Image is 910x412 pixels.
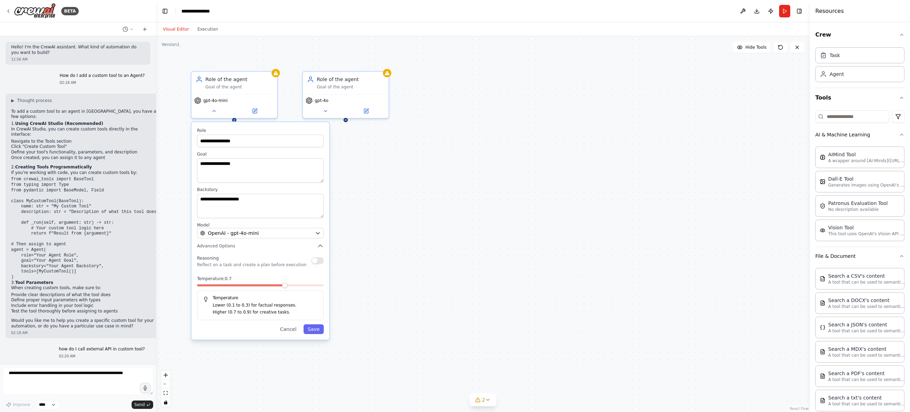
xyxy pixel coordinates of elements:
label: Backstory [197,187,324,192]
div: Dall-E Tool [828,175,905,182]
li: Define your tool's functionality, parameters, and description [11,150,159,155]
p: A tool that can be used to semantic search a query from a JSON's content. [828,328,905,334]
img: PatronusEvalTool [820,203,825,209]
p: In CrewAI Studio, you can create custom tools directly in the interface: [11,127,159,137]
button: OpenAI - gpt-4o-mini [197,228,324,238]
button: fit view [161,389,170,398]
img: PDFSearchTool [820,373,825,379]
div: Search a PDF's content [828,370,905,377]
button: 2 [470,394,496,406]
button: Hide left sidebar [160,6,170,16]
span: Send [134,402,145,407]
button: Start a new chat [139,25,150,33]
img: MDXSearchTool [820,349,825,355]
span: Advanced Options [197,243,235,249]
li: Define proper input parameters with types [11,298,159,303]
button: ▶Thought process [11,98,52,103]
p: This tool uses OpenAI's Vision API to describe the contents of an image. [828,231,905,237]
code: from crewai_tools import BaseTool from typing import Type from pydantic import BaseModel, Field c... [11,177,159,279]
p: Generates images using OpenAI's Dall-E model. [828,182,905,188]
p: A tool that can be used to semantic search a query from a DOCX's content. [828,304,905,309]
p: If you're working with code, you can create custom tools by: [11,170,159,176]
span: Hide Tools [745,45,767,50]
img: AIMindTool [820,154,825,160]
button: Save [304,324,324,334]
span: gpt-4o-mini [203,98,228,103]
button: Cancel [276,324,300,334]
a: React Flow attribution [790,407,809,411]
img: DOCXSearchTool [820,300,825,306]
div: 02:20 AM [59,354,145,359]
span: Improve [13,402,30,407]
p: A tool that can be used to semantic search a query from a txt's content. [828,401,905,407]
strong: Tool Parameters [15,280,53,285]
h2: 3. [11,280,159,286]
button: Execution [193,25,222,33]
h5: Temperature [203,295,318,301]
img: Logo [14,3,56,19]
span: Reasoning [197,256,219,261]
div: AI & Machine Learning [815,144,904,247]
p: To add a custom tool to an agent in [GEOGRAPHIC_DATA], you have a few options: [11,109,159,120]
li: Once created, you can assign it to any agent [11,155,159,161]
button: Click to speak your automation idea [140,383,150,393]
div: Vision Tool [828,224,905,231]
div: Search a txt's content [828,394,905,401]
div: 02:18 AM [60,80,145,85]
button: Visual Editor [159,25,193,33]
p: how do I call external API in custom tool? [59,347,145,352]
p: A tool that can be used to semantic search a query from a PDF's content. [828,377,905,382]
strong: Creating Tools Programmatically [15,165,92,169]
img: TXTSearchTool [820,398,825,403]
span: 2 [482,396,485,403]
strong: Using CrewAI Studio (Recommended) [15,121,103,126]
li: Navigate to the Tools section [11,139,159,144]
p: Higher (0.7 to 0.9) for creative tasks. [213,309,318,316]
h4: Resources [815,7,844,15]
img: CSVSearchTool [820,276,825,282]
div: Agent [830,71,844,78]
span: gpt-4o [315,98,328,103]
nav: breadcrumb [181,8,210,15]
p: Hello! I'm the CrewAI assistant. What kind of automation do you want to build? [11,45,145,55]
button: zoom out [161,380,170,389]
img: JSONSearchTool [820,325,825,330]
div: AIMind Tool [828,151,905,158]
span: OpenAI - gpt-4o-mini [208,230,259,237]
div: BETA [61,7,79,15]
p: Reflect on a task and create a plan before execution [197,262,306,268]
div: Crew [815,45,904,88]
div: 12:56 AM [11,57,145,62]
div: Version 1 [162,42,180,47]
span: ▶ [11,98,14,103]
button: Tools [815,88,904,108]
li: Test the tool thoroughly before assigning to agents [11,309,159,314]
button: Send [132,401,153,409]
h2: 1. [11,121,159,127]
p: Lower (0.1 to 0.3) for factual responses. [213,302,318,309]
div: Role of the agent [317,76,384,83]
div: Search a MDX's content [828,346,905,352]
label: Role [197,128,324,133]
button: Switch to previous chat [120,25,136,33]
p: How do I add a custom tool to an Agent? [60,73,145,79]
div: Search a CSV's content [828,272,905,279]
p: Would you like me to help you create a specific custom tool for your automation, or do you have a... [11,318,159,329]
button: zoom in [161,371,170,380]
button: Open in side panel [235,107,274,115]
h2: 2. [11,165,159,170]
p: A tool that can be used to semantic search a query from a CSV's content. [828,279,905,285]
div: Goal of the agent [317,84,384,90]
li: Click "Create Custom Tool" [11,144,159,150]
label: Model [197,222,324,228]
div: Patronus Evaluation Tool [828,200,888,207]
div: React Flow controls [161,371,170,407]
p: When creating custom tools, make sure to: [11,285,159,291]
div: Role of the agent [205,76,273,83]
img: DallETool [820,179,825,184]
p: A wrapper around [AI-Minds]([URL][DOMAIN_NAME]). Useful for when you need answers to questions fr... [828,158,905,164]
button: Hide Tools [733,42,771,53]
img: VisionTool [820,228,825,233]
li: Include error handling in your tool logic [11,303,159,309]
label: Goal [197,151,324,157]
